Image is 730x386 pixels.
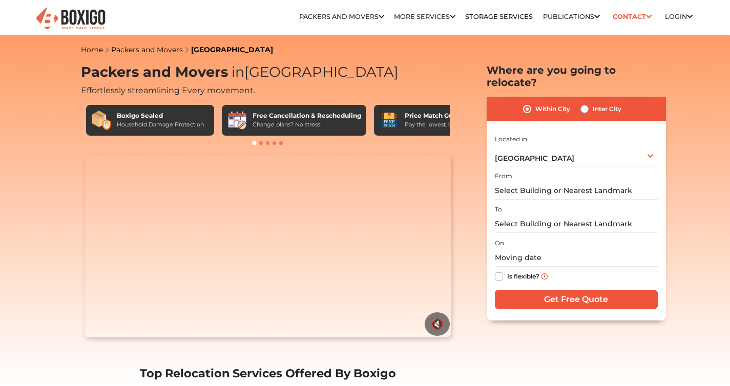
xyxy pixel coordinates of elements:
[425,312,450,336] button: 🔇
[405,111,483,120] div: Price Match Guarantee
[111,45,183,54] a: Packers and Movers
[191,45,273,54] a: [GEOGRAPHIC_DATA]
[487,64,666,89] h2: Where are you going to relocate?
[495,171,512,181] label: From
[535,103,570,115] label: Within City
[495,290,658,309] input: Get Free Quote
[85,155,451,338] video: Your browser does not support the video tag.
[299,13,384,20] a: Packers and Movers
[228,63,399,80] span: [GEOGRAPHIC_DATA]
[541,273,548,280] img: info
[81,64,455,81] h1: Packers and Movers
[253,111,361,120] div: Free Cancellation & Rescheduling
[495,249,658,267] input: Moving date
[465,13,533,20] a: Storage Services
[495,154,574,163] span: [GEOGRAPHIC_DATA]
[379,110,400,131] img: Price Match Guarantee
[81,85,255,95] span: Effortlessly streamlining Every movement.
[495,135,527,144] label: Located in
[593,103,621,115] label: Inter City
[507,270,539,281] label: Is flexible?
[81,45,103,54] a: Home
[543,13,600,20] a: Publications
[405,120,483,129] div: Pay the lowest. Guaranteed!
[610,9,655,25] a: Contact
[665,13,693,20] a: Login
[394,13,455,20] a: More services
[495,182,658,200] input: Select Building or Nearest Landmark
[495,215,658,233] input: Select Building or Nearest Landmark
[35,6,107,31] img: Boxigo
[117,120,204,129] div: Household Damage Protection
[117,111,204,120] div: Boxigo Sealed
[91,110,112,131] img: Boxigo Sealed
[495,205,502,214] label: To
[495,239,504,248] label: On
[253,120,361,129] div: Change plans? No stress!
[232,63,244,80] span: in
[227,110,247,131] img: Free Cancellation & Rescheduling
[81,367,455,380] h2: Top Relocation Services Offered By Boxigo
